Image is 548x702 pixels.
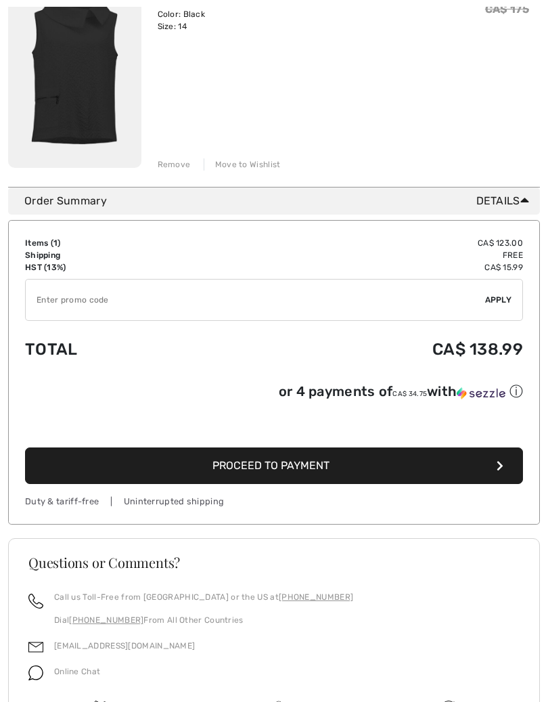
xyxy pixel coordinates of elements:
div: Order Summary [24,193,534,209]
p: Call us Toll-Free from [GEOGRAPHIC_DATA] or the US at [54,591,353,603]
td: Free [208,249,523,261]
img: chat [28,665,43,680]
td: Shipping [25,249,208,261]
button: Proceed to Payment [25,447,523,484]
td: CA$ 15.99 [208,261,523,273]
a: [PHONE_NUMBER] [69,615,143,625]
div: or 4 payments ofCA$ 34.75withSezzle Click to learn more about Sezzle [25,382,523,405]
div: Remove [158,158,191,171]
a: [EMAIL_ADDRESS][DOMAIN_NAME] [54,641,195,651]
div: Move to Wishlist [204,158,281,171]
h3: Questions or Comments? [28,556,520,569]
span: Online Chat [54,667,100,676]
td: Total [25,326,208,372]
span: Apply [485,294,512,306]
s: CA$ 175 [485,3,529,16]
span: Details [476,193,534,209]
td: HST (13%) [25,261,208,273]
img: Sezzle [457,387,505,399]
p: Dial From All Other Countries [54,614,353,626]
span: CA$ 34.75 [392,390,427,398]
td: CA$ 123.00 [208,237,523,249]
div: or 4 payments of with [279,382,523,401]
td: Items ( ) [25,237,208,249]
iframe: PayPal-paypal [25,405,523,443]
input: Promo code [26,280,485,320]
td: CA$ 138.99 [208,326,523,372]
img: call [28,594,43,609]
img: email [28,640,43,655]
span: 1 [53,238,58,248]
a: [PHONE_NUMBER] [279,592,353,602]
div: Color: Black Size: 14 [158,8,352,32]
div: Duty & tariff-free | Uninterrupted shipping [25,495,523,508]
span: Proceed to Payment [212,459,329,472]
